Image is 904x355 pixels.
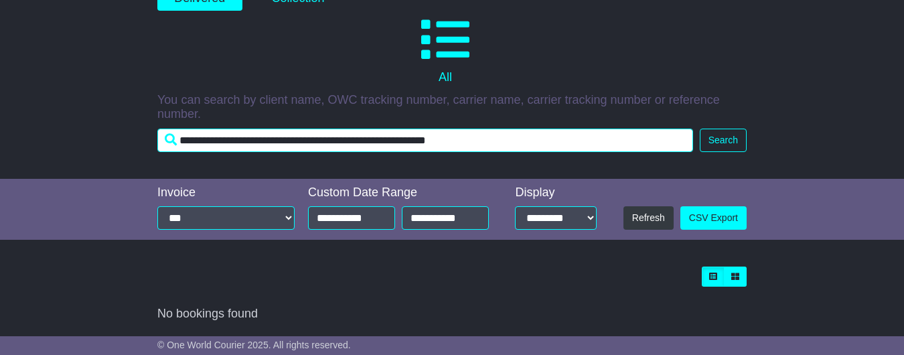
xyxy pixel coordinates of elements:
[308,186,496,200] div: Custom Date Range
[700,129,747,152] button: Search
[157,93,747,122] p: You can search by client name, OWC tracking number, carrier name, carrier tracking number or refe...
[680,206,747,230] a: CSV Export
[157,11,733,90] a: All
[515,186,597,200] div: Display
[157,186,295,200] div: Invoice
[623,206,674,230] button: Refresh
[157,340,351,350] span: © One World Courier 2025. All rights reserved.
[157,307,747,322] div: No bookings found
